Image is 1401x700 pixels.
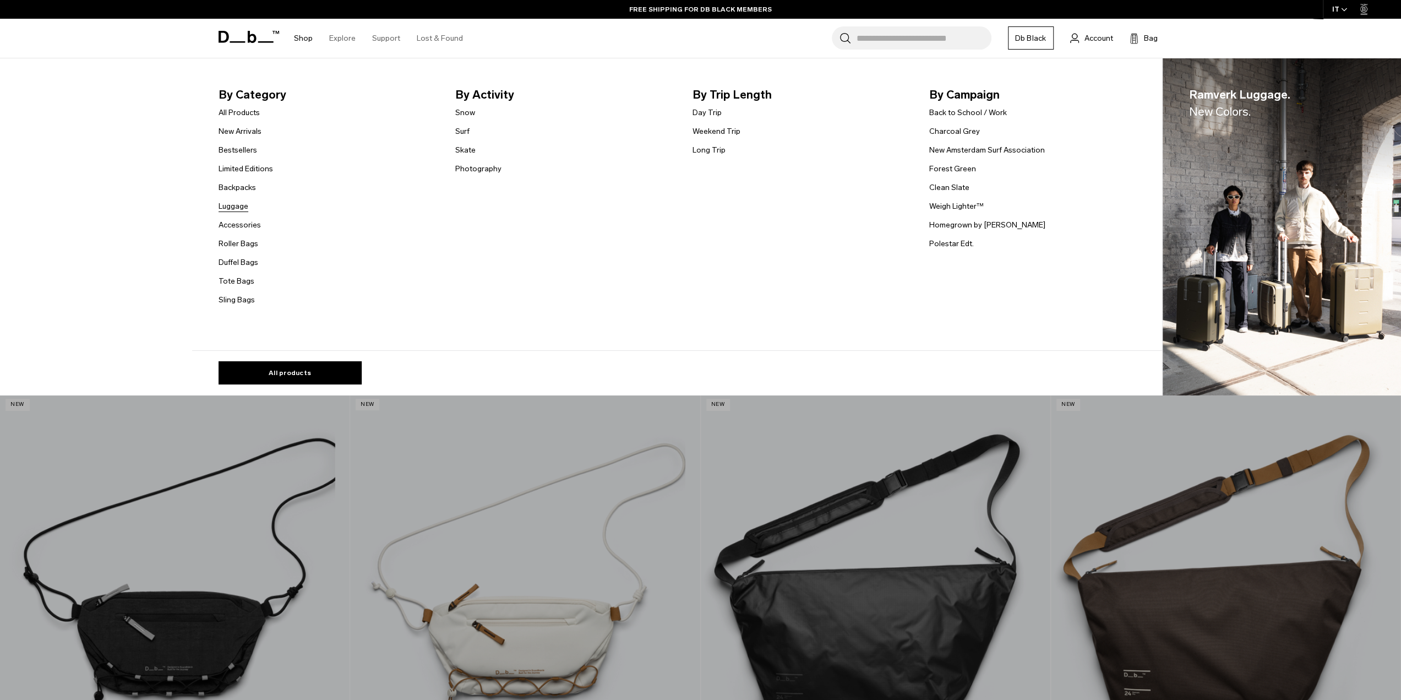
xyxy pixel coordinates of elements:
[219,182,256,193] a: Backpacks
[455,144,476,156] a: Skate
[219,163,273,175] a: Limited Editions
[219,107,260,118] a: All Products
[372,19,400,58] a: Support
[929,163,976,175] a: Forest Green
[1189,105,1251,118] span: New Colors.
[1189,86,1290,121] span: Ramverk Luggage.
[455,107,475,118] a: Snow
[219,275,254,287] a: Tote Bags
[1130,31,1158,45] button: Bag
[455,126,470,137] a: Surf
[693,86,912,104] span: By Trip Length
[929,219,1045,231] a: Homegrown by [PERSON_NAME]
[286,19,471,58] nav: Main Navigation
[219,144,257,156] a: Bestsellers
[219,200,248,212] a: Luggage
[929,238,974,249] a: Polestar Edt.
[929,200,984,212] a: Weigh Lighter™
[929,182,969,193] a: Clean Slate
[693,107,722,118] a: Day Trip
[417,19,463,58] a: Lost & Found
[219,238,258,249] a: Roller Bags
[329,19,356,58] a: Explore
[219,219,261,231] a: Accessories
[929,107,1007,118] a: Back to School / Work
[455,163,501,175] a: Photography
[693,144,726,156] a: Long Trip
[929,144,1045,156] a: New Amsterdam Surf Association
[929,86,1149,104] span: By Campaign
[219,86,438,104] span: By Category
[693,126,740,137] a: Weekend Trip
[1070,31,1113,45] a: Account
[294,19,313,58] a: Shop
[1144,32,1158,44] span: Bag
[1084,32,1113,44] span: Account
[219,257,258,268] a: Duffel Bags
[455,86,675,104] span: By Activity
[219,361,362,384] a: All products
[1008,26,1054,50] a: Db Black
[929,126,980,137] a: Charcoal Grey
[219,126,261,137] a: New Arrivals
[219,294,255,306] a: Sling Bags
[629,4,772,14] a: FREE SHIPPING FOR DB BLACK MEMBERS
